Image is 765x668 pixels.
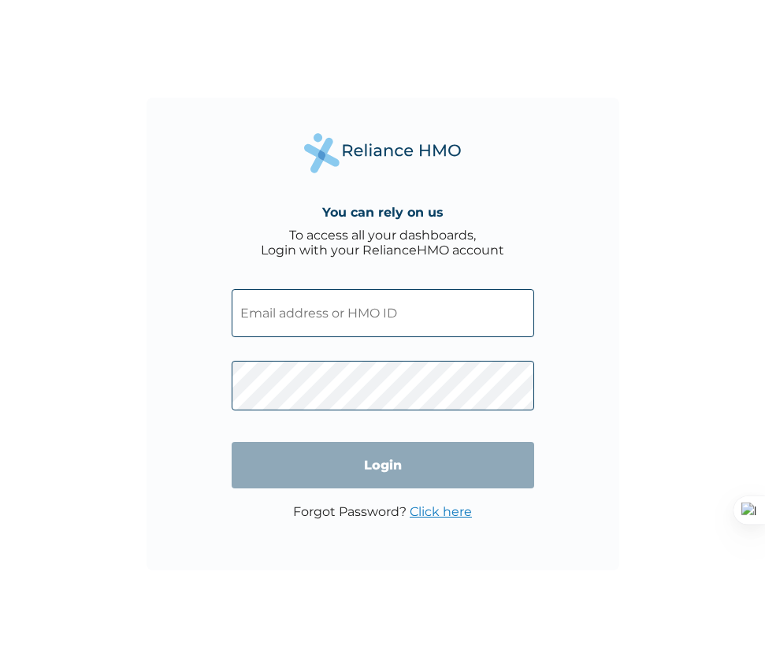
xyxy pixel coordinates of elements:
p: Forgot Password? [293,504,472,519]
h4: You can rely on us [322,205,444,220]
img: Reliance Health's Logo [304,133,462,173]
a: Click here [410,504,472,519]
input: Email address or HMO ID [232,289,534,337]
div: To access all your dashboards, Login with your RelianceHMO account [261,228,504,258]
input: Login [232,442,534,488]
